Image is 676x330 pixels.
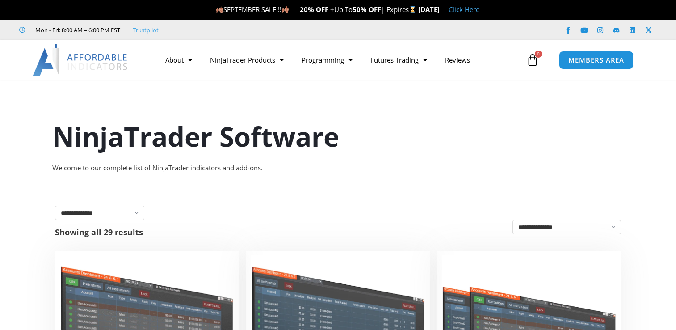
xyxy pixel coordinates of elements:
img: LogoAI | Affordable Indicators – NinjaTrader [33,44,129,76]
img: 🍂 [216,6,223,13]
a: MEMBERS AREA [559,51,634,69]
a: Programming [293,50,361,70]
div: Welcome to our complete list of NinjaTrader indicators and add-ons. [52,162,624,174]
strong: 20% OFF + [300,5,334,14]
a: Trustpilot [133,25,159,35]
a: Reviews [436,50,479,70]
strong: [DATE] [418,5,440,14]
span: MEMBERS AREA [568,57,624,63]
nav: Menu [156,50,524,70]
strong: 50% OFF [353,5,381,14]
span: 0 [535,51,542,58]
a: Click Here [449,5,479,14]
a: NinjaTrader Products [201,50,293,70]
span: Mon - Fri: 8:00 AM – 6:00 PM EST [33,25,120,35]
p: Showing all 29 results [55,228,143,236]
a: 0 [513,47,552,73]
img: 🍂 [282,6,289,13]
h1: NinjaTrader Software [52,118,624,155]
img: ⌛ [409,6,416,13]
a: About [156,50,201,70]
select: Shop order [512,220,621,234]
span: SEPTEMBER SALE!!! Up To | Expires [216,5,418,14]
a: Futures Trading [361,50,436,70]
